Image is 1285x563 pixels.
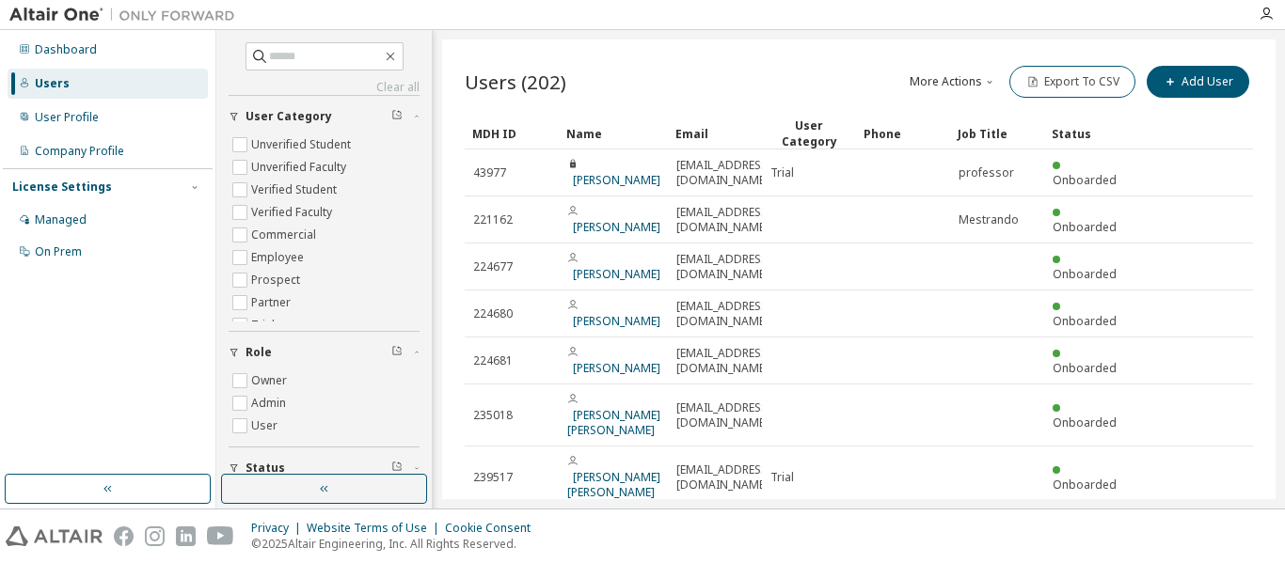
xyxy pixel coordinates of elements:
[473,165,506,180] span: 43977
[391,109,403,124] span: Clear filter
[573,219,660,235] a: [PERSON_NAME]
[229,80,420,95] a: Clear all
[229,96,420,137] button: User Category
[391,345,403,360] span: Clear filter
[473,306,513,321] span: 224680
[1053,266,1117,282] span: Onboarded
[114,526,134,546] img: facebook.svg
[472,118,551,149] div: MDH ID
[35,144,124,159] div: Company Profile
[207,526,234,546] img: youtube.svg
[391,461,403,476] span: Clear filter
[251,414,281,437] label: User
[770,165,794,180] span: Trial
[473,470,513,485] span: 239517
[307,521,445,536] div: Website Terms of Use
[251,179,341,201] label: Verified Student
[864,118,943,149] div: Phone
[908,66,998,98] button: More Actions
[251,224,320,246] label: Commercial
[251,392,290,414] label: Admin
[676,158,771,188] span: [EMAIL_ADDRESS][DOMAIN_NAME]
[1053,414,1117,430] span: Onboarded
[473,408,513,423] span: 235018
[676,346,771,376] span: [EMAIL_ADDRESS][DOMAIN_NAME]
[229,332,420,373] button: Role
[676,400,771,430] span: [EMAIL_ADDRESS][DOMAIN_NAME]
[567,469,660,500] a: [PERSON_NAME] [PERSON_NAME]
[573,266,660,282] a: [PERSON_NAME]
[676,299,771,329] span: [EMAIL_ADDRESS][DOMAIN_NAME]
[9,6,245,24] img: Altair One
[251,201,336,224] label: Verified Faculty
[573,172,660,188] a: [PERSON_NAME]
[566,118,660,149] div: Name
[246,345,272,360] span: Role
[251,291,294,314] label: Partner
[35,110,99,125] div: User Profile
[6,526,103,546] img: altair_logo.svg
[676,205,771,235] span: [EMAIL_ADDRESS][DOMAIN_NAME]
[675,118,754,149] div: Email
[246,461,285,476] span: Status
[573,313,660,329] a: [PERSON_NAME]
[465,69,566,95] span: Users (202)
[959,212,1019,227] span: Mestrando
[251,314,278,336] label: Trial
[35,212,87,227] div: Managed
[1053,172,1117,188] span: Onboarded
[1053,360,1117,376] span: Onboarded
[251,269,304,291] label: Prospect
[35,76,70,91] div: Users
[145,526,165,546] img: instagram.svg
[1053,313,1117,329] span: Onboarded
[35,42,97,57] div: Dashboard
[567,407,660,438] a: [PERSON_NAME] [PERSON_NAME]
[1009,66,1135,98] button: Export To CSV
[251,133,355,156] label: Unverified Student
[1053,219,1117,235] span: Onboarded
[251,369,291,392] label: Owner
[35,244,82,259] div: On Prem
[12,180,112,195] div: License Settings
[676,462,771,493] span: [EMAIL_ADDRESS][DOMAIN_NAME]
[573,360,660,376] a: [PERSON_NAME]
[251,156,350,179] label: Unverified Faculty
[246,109,332,124] span: User Category
[229,447,420,489] button: Status
[251,521,307,536] div: Privacy
[473,353,513,368] span: 224681
[1052,118,1131,149] div: Status
[473,259,513,274] span: 224677
[769,117,849,149] div: User Category
[473,212,513,227] span: 221162
[251,246,308,269] label: Employee
[1053,477,1117,493] span: Onboarded
[176,526,196,546] img: linkedin.svg
[770,470,794,485] span: Trial
[959,165,1014,180] span: professor
[676,252,771,282] span: [EMAIL_ADDRESS][DOMAIN_NAME]
[958,118,1037,149] div: Job Title
[445,521,542,536] div: Cookie Consent
[251,536,542,552] p: © 2025 Altair Engineering, Inc. All Rights Reserved.
[1147,66,1249,98] button: Add User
